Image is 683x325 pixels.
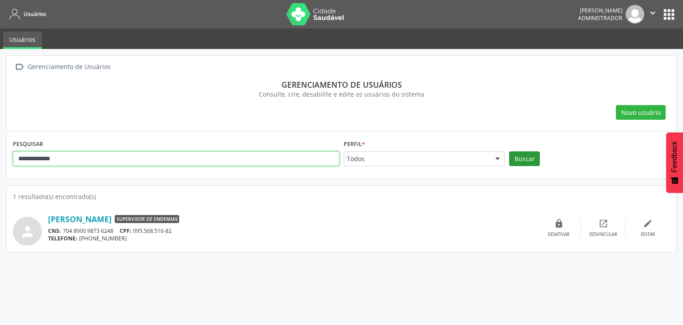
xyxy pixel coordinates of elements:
[643,219,653,228] i: edit
[509,151,540,167] button: Buscar
[13,138,43,151] label: PESQUISAR
[48,214,112,224] a: [PERSON_NAME]
[6,7,46,21] a: Usuários
[48,227,61,235] span: CNS:
[3,32,42,49] a: Usuários
[644,5,661,24] button: 
[548,232,570,238] div: Desativar
[599,219,608,228] i: open_in_new
[671,141,679,172] span: Feedback
[578,7,623,14] div: [PERSON_NAME]
[24,10,46,18] span: Usuários
[120,227,132,235] span: CPF:
[578,14,623,22] span: Administrador
[344,138,365,151] label: Perfil
[621,108,661,117] span: Novo usuário
[20,223,36,240] i: person
[589,232,617,238] div: Desvincular
[19,80,664,89] div: Gerenciamento de usuários
[347,154,486,163] span: Todos
[13,61,112,73] a:  Gerenciamento de Usuários
[626,5,644,24] img: img
[26,61,112,73] div: Gerenciamento de Usuários
[13,61,26,73] i: 
[554,219,564,228] i: lock
[648,8,658,18] i: 
[13,192,670,201] div: 1 resultado(s) encontrado(s)
[48,227,537,235] div: 704 8000 9873 6248 095.568.516-82
[661,7,677,22] button: apps
[616,105,666,120] button: Novo usuário
[48,235,77,242] span: TELEFONE:
[666,132,683,193] button: Feedback - Mostrar pesquisa
[48,235,537,242] div: [PHONE_NUMBER]
[641,232,655,238] div: Editar
[19,89,664,99] div: Consulte, crie, desabilite e edite os usuários do sistema
[115,215,179,223] span: Supervisor de Endemias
